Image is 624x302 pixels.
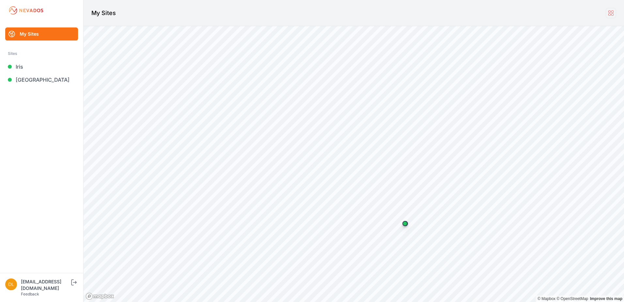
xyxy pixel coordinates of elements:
h1: My Sites [91,8,116,18]
a: [GEOGRAPHIC_DATA] [5,73,78,86]
a: Mapbox logo [86,293,114,300]
a: Map feedback [590,296,622,301]
a: Mapbox [538,296,555,301]
a: OpenStreetMap [556,296,588,301]
a: My Sites [5,27,78,41]
img: Nevados [8,5,44,16]
img: dlay@prim.com [5,278,17,290]
a: Iris [5,60,78,73]
div: Map marker [398,217,412,230]
a: Feedback [21,292,39,296]
div: [EMAIL_ADDRESS][DOMAIN_NAME] [21,278,70,292]
div: Sites [8,50,75,58]
canvas: Map [84,26,624,302]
